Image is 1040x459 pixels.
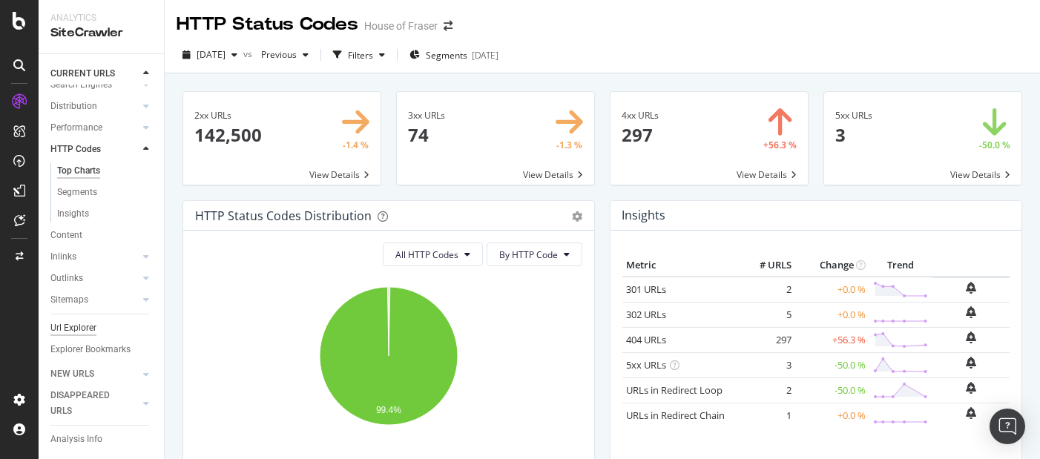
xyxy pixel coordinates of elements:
[50,292,139,308] a: Sitemaps
[572,211,582,222] div: gear
[195,208,372,223] div: HTTP Status Codes Distribution
[57,206,154,222] a: Insights
[50,24,152,42] div: SiteCrawler
[626,358,666,372] a: 5xx URLs
[50,228,82,243] div: Content
[50,120,102,136] div: Performance
[795,327,869,352] td: +56.3 %
[177,12,358,37] div: HTTP Status Codes
[197,48,226,61] span: 2025 Sep. 28th
[795,277,869,303] td: +0.0 %
[177,43,243,67] button: [DATE]
[376,406,401,416] text: 99.4%
[50,249,76,265] div: Inlinks
[50,342,131,357] div: Explorer Bookmarks
[626,283,666,296] a: 301 URLs
[626,409,725,422] a: URLs in Redirect Chain
[966,382,976,394] div: bell-plus
[869,254,932,277] th: Trend
[966,331,976,343] div: bell-plus
[50,366,94,382] div: NEW URLS
[364,19,438,33] div: House of Fraser
[795,352,869,377] td: -50.0 %
[622,205,665,225] h4: Insights
[966,407,976,419] div: bell-plus
[966,357,976,369] div: bell-plus
[50,142,139,157] a: HTTP Codes
[57,185,97,200] div: Segments
[472,49,498,62] div: [DATE]
[626,308,666,321] a: 302 URLs
[50,320,96,336] div: Url Explorer
[50,12,152,24] div: Analytics
[50,432,154,447] a: Analysis Info
[50,77,139,93] a: Search Engines
[195,278,582,450] svg: A chart.
[57,206,89,222] div: Insights
[348,49,373,62] div: Filters
[622,254,736,277] th: Metric
[50,66,115,82] div: CURRENT URLS
[50,228,154,243] a: Content
[736,377,795,403] td: 2
[50,388,139,419] a: DISAPPEARED URLS
[795,302,869,327] td: +0.0 %
[255,43,315,67] button: Previous
[50,249,139,265] a: Inlinks
[243,47,255,60] span: vs
[626,383,723,397] a: URLs in Redirect Loop
[795,403,869,428] td: +0.0 %
[50,342,154,357] a: Explorer Bookmarks
[736,302,795,327] td: 5
[736,327,795,352] td: 297
[736,277,795,303] td: 2
[50,99,97,114] div: Distribution
[57,163,154,179] a: Top Charts
[57,185,154,200] a: Segments
[327,43,391,67] button: Filters
[487,242,582,266] button: By HTTP Code
[395,248,458,261] span: All HTTP Codes
[50,66,139,82] a: CURRENT URLS
[50,271,83,286] div: Outlinks
[966,282,976,294] div: bell-plus
[499,248,558,261] span: By HTTP Code
[50,366,139,382] a: NEW URLS
[50,320,154,336] a: Url Explorer
[795,254,869,277] th: Change
[990,409,1025,444] div: Open Intercom Messenger
[50,432,102,447] div: Analysis Info
[736,403,795,428] td: 1
[795,377,869,403] td: -50.0 %
[50,99,139,114] a: Distribution
[50,120,139,136] a: Performance
[255,48,297,61] span: Previous
[736,254,795,277] th: # URLS
[50,292,88,308] div: Sitemaps
[626,333,666,346] a: 404 URLs
[50,77,112,93] div: Search Engines
[966,306,976,318] div: bell-plus
[404,43,504,67] button: Segments[DATE]
[57,163,100,179] div: Top Charts
[50,388,125,419] div: DISAPPEARED URLS
[50,271,139,286] a: Outlinks
[383,242,483,266] button: All HTTP Codes
[736,352,795,377] td: 3
[444,21,452,31] div: arrow-right-arrow-left
[426,49,467,62] span: Segments
[50,142,101,157] div: HTTP Codes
